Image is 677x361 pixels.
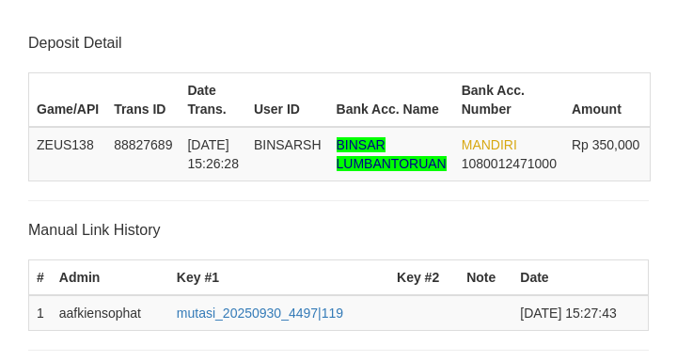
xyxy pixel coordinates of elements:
[512,260,648,296] th: Date
[28,33,649,54] p: Deposit Detail
[329,72,454,127] th: Bank Acc. Name
[337,137,447,171] span: Nama rekening >18 huruf, harap diedit
[29,127,107,181] td: ZEUS138
[462,156,557,171] span: Copy 1080012471000 to clipboard
[512,295,648,331] td: [DATE] 15:27:43
[180,72,246,127] th: Date Trans.
[254,137,322,152] span: BINSARSH
[52,295,169,331] td: aafkiensophat
[572,137,639,152] span: Rp 350,000
[29,295,52,331] td: 1
[187,137,239,171] span: [DATE] 15:26:28
[246,72,329,127] th: User ID
[52,260,169,296] th: Admin
[564,72,650,127] th: Amount
[462,137,517,152] span: MANDIRI
[28,220,649,241] p: Manual Link History
[454,72,564,127] th: Bank Acc. Number
[169,260,389,296] th: Key #1
[459,260,512,296] th: Note
[389,260,459,296] th: Key #2
[106,127,180,181] td: 88827689
[29,72,107,127] th: Game/API
[29,260,52,296] th: #
[177,306,343,321] a: mutasi_20250930_4497|119
[106,72,180,127] th: Trans ID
